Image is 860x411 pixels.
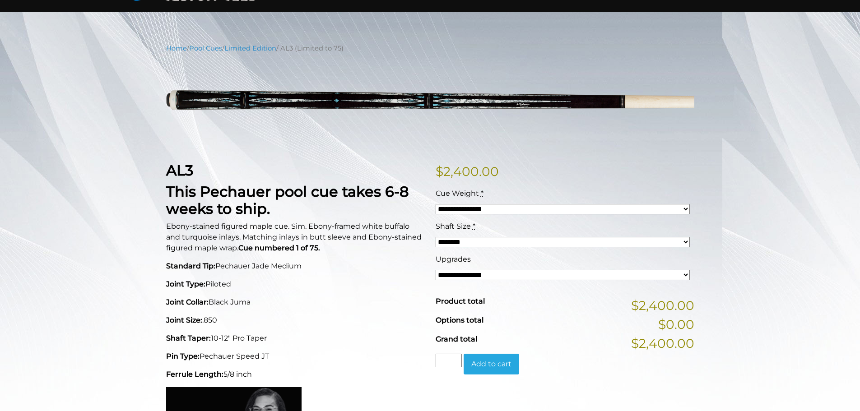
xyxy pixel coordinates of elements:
span: Upgrades [436,255,471,263]
span: $ [436,164,443,179]
strong: Pin Type: [166,352,200,360]
span: Product total [436,297,485,305]
p: Piloted [166,279,425,290]
strong: Cue numbered 1 of 75. [238,244,320,252]
strong: Joint Size: [166,316,202,324]
span: Shaft Size [436,222,471,231]
strong: This Pechauer pool cue takes 6-8 weeks to ship. [166,183,409,217]
span: $0.00 [658,315,694,334]
input: Product quantity [436,354,462,367]
p: 5/8 inch [166,369,425,380]
a: Limited Edition [224,44,276,52]
strong: Ferrule Length: [166,370,223,379]
p: Black Juma [166,297,425,308]
span: Ebony-stained figured maple cue. Sim. Ebony-framed white buffalo and turquoise inlays. Matching i... [166,222,422,252]
span: Options total [436,316,483,324]
span: Cue Weight [436,189,479,198]
nav: Breadcrumb [166,43,694,53]
a: Home [166,44,187,52]
strong: Shaft Taper: [166,334,211,342]
strong: Standard Tip: [166,262,215,270]
a: Pool Cues [189,44,222,52]
p: Pechauer Jade Medium [166,261,425,272]
p: 10-12" Pro Taper [166,333,425,344]
strong: Joint Type: [166,280,205,288]
strong: AL3 [166,162,193,179]
p: .850 [166,315,425,326]
span: $2,400.00 [631,296,694,315]
bdi: 2,400.00 [436,164,499,179]
span: $2,400.00 [631,334,694,353]
button: Add to cart [464,354,519,374]
strong: Joint Collar: [166,298,209,306]
img: AL3-UPDATED.png [166,60,694,148]
abbr: required [481,189,483,198]
span: Grand total [436,335,477,343]
p: Pechauer Speed JT [166,351,425,362]
abbr: required [473,222,475,231]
